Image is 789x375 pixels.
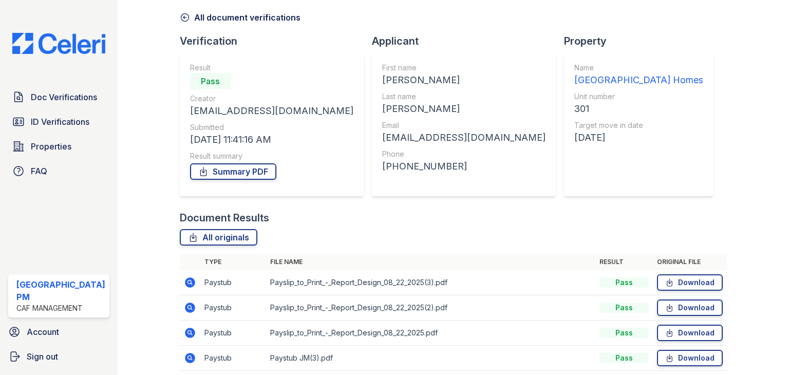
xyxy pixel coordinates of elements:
div: Submitted [190,122,353,133]
div: CAF Management [16,303,105,313]
div: Pass [190,73,231,89]
div: [PHONE_NUMBER] [382,159,546,174]
div: Name [574,63,703,73]
a: FAQ [8,161,109,181]
div: Email [382,120,546,130]
a: Download [657,350,723,366]
span: ID Verifications [31,116,89,128]
div: Last name [382,91,546,102]
a: Download [657,325,723,341]
a: Doc Verifications [8,87,109,107]
div: Pass [599,303,649,313]
a: All document verifications [180,11,300,24]
th: Result [595,254,653,270]
div: [DATE] 11:41:16 AM [190,133,353,147]
a: Properties [8,136,109,157]
a: Sign out [4,346,114,367]
td: Payslip_to_Print_-_Report_Design_08_22_2025(2).pdf [266,295,595,321]
a: All originals [180,229,257,246]
img: CE_Logo_Blue-a8612792a0a2168367f1c8372b55b34899dd931a85d93a1a3d3e32e68fde9ad4.png [4,33,114,54]
div: Phone [382,149,546,159]
td: Payslip_to_Print_-_Report_Design_08_22_2025(3).pdf [266,270,595,295]
div: Document Results [180,211,269,225]
a: Download [657,299,723,316]
a: Account [4,322,114,342]
div: Creator [190,93,353,104]
th: File name [266,254,595,270]
div: [DATE] [574,130,703,145]
span: FAQ [31,165,47,177]
th: Type [200,254,266,270]
span: Account [27,326,59,338]
div: [EMAIL_ADDRESS][DOMAIN_NAME] [190,104,353,118]
div: Target move in date [574,120,703,130]
div: First name [382,63,546,73]
div: Pass [599,328,649,338]
td: Paystub [200,295,266,321]
a: Summary PDF [190,163,276,180]
div: 301 [574,102,703,116]
span: Properties [31,140,71,153]
span: Sign out [27,350,58,363]
div: Property [564,34,722,48]
a: Name [GEOGRAPHIC_DATA] Homes [574,63,703,87]
div: Pass [599,353,649,363]
td: Payslip_to_Print_-_Report_Design_08_22_2025.pdf [266,321,595,346]
div: [PERSON_NAME] [382,73,546,87]
div: Unit number [574,91,703,102]
a: ID Verifications [8,111,109,132]
div: Verification [180,34,372,48]
div: [PERSON_NAME] [382,102,546,116]
div: [GEOGRAPHIC_DATA] Homes [574,73,703,87]
div: [GEOGRAPHIC_DATA] PM [16,278,105,303]
div: Applicant [372,34,564,48]
div: [EMAIL_ADDRESS][DOMAIN_NAME] [382,130,546,145]
td: Paystub JM(3).pdf [266,346,595,371]
span: Doc Verifications [31,91,97,103]
div: Pass [599,277,649,288]
div: Result summary [190,151,353,161]
td: Paystub [200,321,266,346]
div: Result [190,63,353,73]
th: Original file [653,254,727,270]
a: Download [657,274,723,291]
td: Paystub [200,270,266,295]
td: Paystub [200,346,266,371]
